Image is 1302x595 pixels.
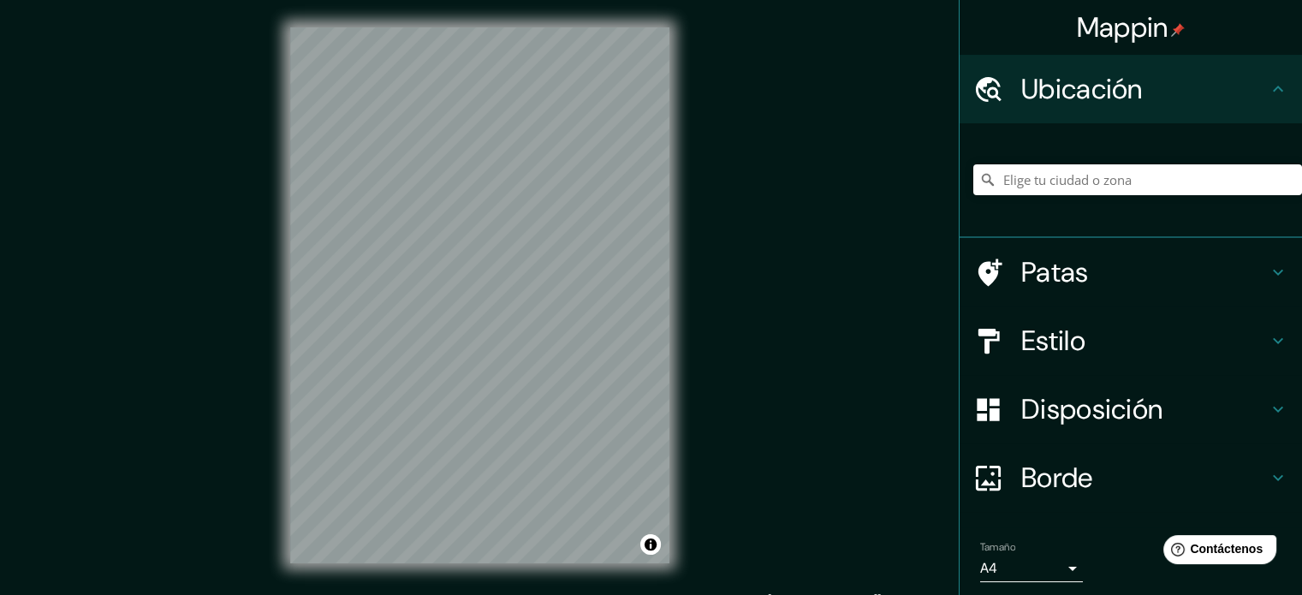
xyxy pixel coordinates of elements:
img: pin-icon.png [1171,23,1185,37]
canvas: Mapa [290,27,669,563]
button: Activar o desactivar atribución [640,534,661,555]
font: A4 [980,559,997,577]
div: Borde [960,443,1302,512]
div: Estilo [960,306,1302,375]
iframe: Lanzador de widgets de ayuda [1150,528,1283,576]
div: Patas [960,238,1302,306]
font: Estilo [1021,323,1085,359]
font: Disposición [1021,391,1162,427]
font: Mappin [1077,9,1168,45]
font: Borde [1021,460,1093,496]
div: Disposición [960,375,1302,443]
input: Elige tu ciudad o zona [973,164,1302,195]
font: Patas [1021,254,1089,290]
div: Ubicación [960,55,1302,123]
font: Tamaño [980,540,1015,554]
font: Ubicación [1021,71,1143,107]
div: A4 [980,555,1083,582]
